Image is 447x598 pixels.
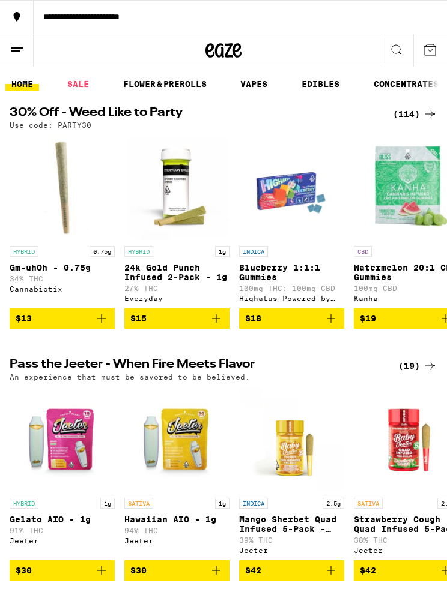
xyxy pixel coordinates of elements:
p: Blueberry 1:1:1 Gummies [239,263,344,282]
a: Open page for Gelato AIO - 1g from Jeeter [10,387,115,560]
p: 100mg THC: 100mg CBD [239,284,344,292]
p: 27% THC [124,284,230,292]
p: 91% THC [10,527,115,534]
button: Add to bag [10,308,115,329]
span: $19 [360,314,376,323]
span: $30 [130,566,147,575]
img: Jeeter - Gelato AIO - 1g [10,387,115,492]
h2: 30% Off - Weed Like to Party [10,107,379,121]
div: Jeeter [239,546,344,554]
img: Highatus Powered by Cannabiotix - Blueberry 1:1:1 Gummies [239,135,344,240]
a: (114) [393,107,437,121]
img: Everyday - 24k Gold Punch Infused 2-Pack - 1g [124,135,230,240]
h2: Pass the Jeeter - When Fire Meets Flavor [10,359,379,373]
span: $13 [16,314,32,323]
img: Cannabiotix - Gm-uhOh - 0.75g [10,135,115,240]
a: HOME [5,77,39,91]
div: Highatus Powered by Cannabiotix [239,295,344,302]
div: Cannabiotix [10,285,115,293]
span: $42 [245,566,261,575]
p: An experience that must be savored to be believed. [10,373,250,381]
p: 1g [215,498,230,509]
p: SATIVA [124,498,153,509]
a: Open page for Blueberry 1:1:1 Gummies from Highatus Powered by Cannabiotix [239,135,344,308]
p: Hawaiian AIO - 1g [124,515,230,524]
p: 2.5g [323,498,344,509]
p: 39% THC [239,536,344,544]
p: Gm-uhOh - 0.75g [10,263,115,272]
span: $18 [245,314,261,323]
span: $30 [16,566,32,575]
p: INDICA [239,246,268,257]
a: CONCENTRATES [368,77,445,91]
p: Gelato AIO - 1g [10,515,115,524]
span: $15 [130,314,147,323]
p: 0.75g [90,246,115,257]
p: 1g [100,498,115,509]
p: 34% THC [10,275,115,283]
p: SATIVA [354,498,383,509]
a: EDIBLES [296,77,345,91]
a: Open page for Gm-uhOh - 0.75g from Cannabiotix [10,135,115,308]
div: Everyday [124,295,230,302]
div: Jeeter [124,537,230,545]
p: 94% THC [124,527,230,534]
p: HYBRID [124,246,153,257]
button: Add to bag [124,560,230,581]
img: Jeeter - Mango Sherbet Quad Infused 5-Pack - 2.5g [239,387,344,492]
a: Open page for Hawaiian AIO - 1g from Jeeter [124,387,230,560]
a: VAPES [234,77,273,91]
button: Add to bag [10,560,115,581]
button: Add to bag [124,308,230,329]
a: Open page for Mango Sherbet Quad Infused 5-Pack - 2.5g from Jeeter [239,387,344,560]
span: $42 [360,566,376,575]
p: 1g [215,246,230,257]
a: Open page for 24k Gold Punch Infused 2-Pack - 1g from Everyday [124,135,230,308]
p: CBD [354,246,372,257]
p: 24k Gold Punch Infused 2-Pack - 1g [124,263,230,282]
a: SALE [61,77,95,91]
div: Jeeter [10,537,115,545]
p: HYBRID [10,246,38,257]
a: FLOWER & PREROLLS [117,77,213,91]
button: Add to bag [239,308,344,329]
p: INDICA [239,498,268,509]
img: Jeeter - Hawaiian AIO - 1g [124,387,230,492]
p: HYBRID [10,498,38,509]
button: Add to bag [239,560,344,581]
a: (19) [398,359,437,373]
p: Use code: PARTY30 [10,121,91,129]
p: Mango Sherbet Quad Infused 5-Pack - 2.5g [239,515,344,534]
